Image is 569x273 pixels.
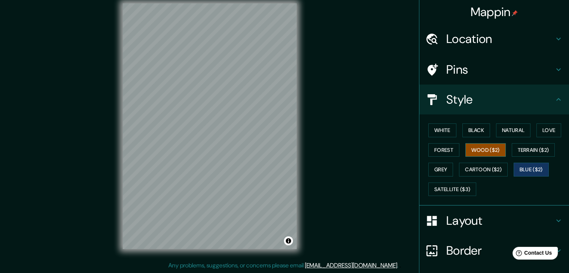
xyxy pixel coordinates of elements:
button: White [428,123,456,137]
button: Cartoon ($2) [459,163,508,177]
h4: Border [446,243,554,258]
button: Grey [428,163,453,177]
button: Forest [428,143,459,157]
canvas: Map [123,3,297,249]
div: Border [419,236,569,266]
button: Wood ($2) [465,143,506,157]
div: Style [419,85,569,114]
iframe: Help widget launcher [502,244,561,265]
button: Black [462,123,490,137]
div: Location [419,24,569,54]
button: Natural [496,123,530,137]
a: [EMAIL_ADDRESS][DOMAIN_NAME] [305,261,397,269]
p: Any problems, suggestions, or concerns please email . [168,261,398,270]
button: Satellite ($3) [428,182,476,196]
h4: Style [446,92,554,107]
div: . [400,261,401,270]
button: Love [536,123,561,137]
h4: Mappin [471,4,518,19]
h4: Layout [446,213,554,228]
button: Terrain ($2) [512,143,555,157]
div: Layout [419,206,569,236]
h4: Pins [446,62,554,77]
img: pin-icon.png [512,10,518,16]
button: Toggle attribution [284,236,293,245]
button: Blue ($2) [514,163,549,177]
div: Pins [419,55,569,85]
h4: Location [446,31,554,46]
div: . [398,261,400,270]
